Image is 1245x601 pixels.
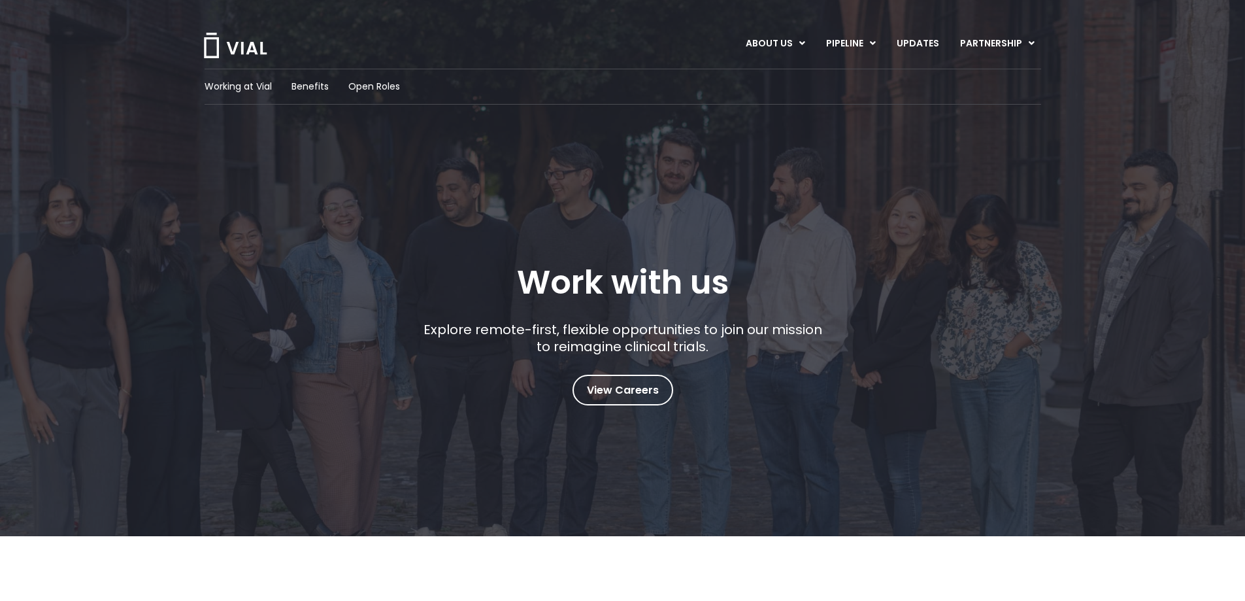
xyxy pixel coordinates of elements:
[587,382,659,399] span: View Careers
[205,80,272,94] a: Working at Vial
[517,264,729,301] h1: Work with us
[735,33,815,55] a: ABOUT USMenu Toggle
[418,321,827,355] p: Explore remote-first, flexible opportunities to join our mission to reimagine clinical trials.
[816,33,886,55] a: PIPELINEMenu Toggle
[348,80,400,94] a: Open Roles
[291,80,329,94] a: Benefits
[203,33,268,58] img: Vial Logo
[573,375,673,405] a: View Careers
[950,33,1045,55] a: PARTNERSHIPMenu Toggle
[886,33,949,55] a: UPDATES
